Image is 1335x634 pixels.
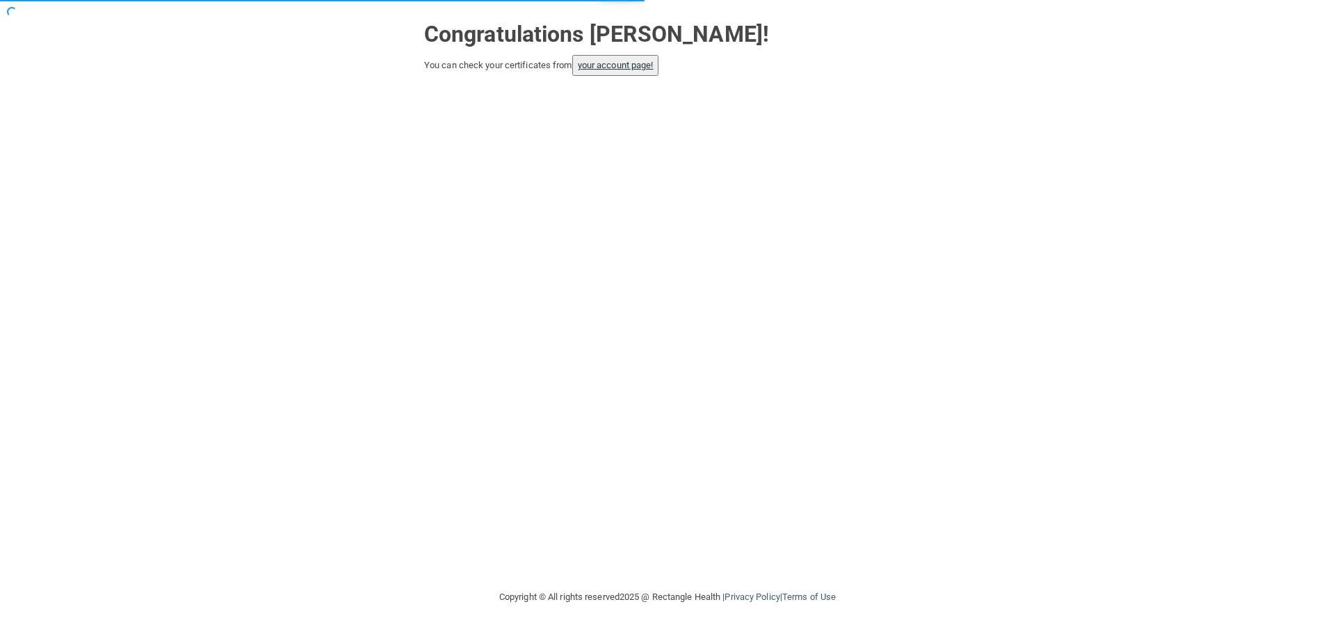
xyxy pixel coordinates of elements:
[782,592,836,602] a: Terms of Use
[1094,535,1318,591] iframe: Drift Widget Chat Controller
[572,55,659,76] button: your account page!
[578,60,654,70] a: your account page!
[414,575,921,619] div: Copyright © All rights reserved 2025 @ Rectangle Health | |
[424,55,911,76] div: You can check your certificates from
[725,592,779,602] a: Privacy Policy
[424,21,769,47] strong: Congratulations [PERSON_NAME]!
